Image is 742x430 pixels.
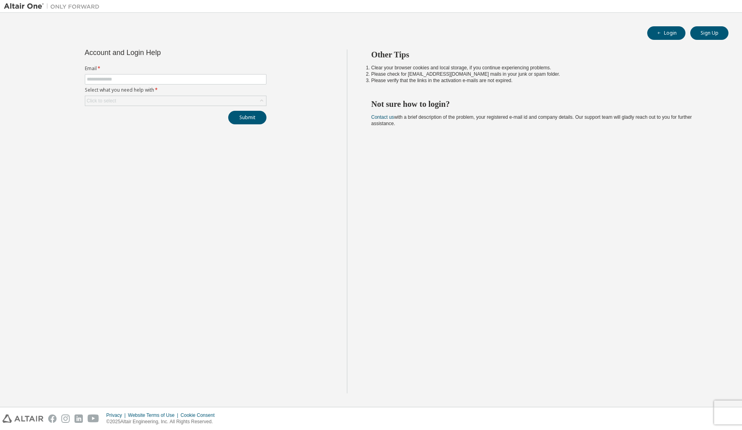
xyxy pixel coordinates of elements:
[690,26,728,40] button: Sign Up
[48,414,57,423] img: facebook.svg
[228,111,266,124] button: Submit
[371,49,714,60] h2: Other Tips
[128,412,180,418] div: Website Terms of Use
[61,414,70,423] img: instagram.svg
[371,114,692,126] span: with a brief description of the problem, your registered e-mail id and company details. Our suppo...
[88,414,99,423] img: youtube.svg
[371,114,394,120] a: Contact us
[180,412,219,418] div: Cookie Consent
[2,414,43,423] img: altair_logo.svg
[371,65,714,71] li: Clear your browser cookies and local storage, if you continue experiencing problems.
[371,71,714,77] li: Please check for [EMAIL_ADDRESS][DOMAIN_NAME] mails in your junk or spam folder.
[647,26,685,40] button: Login
[106,412,128,418] div: Privacy
[4,2,104,10] img: Altair One
[85,65,266,72] label: Email
[371,99,714,109] h2: Not sure how to login?
[85,49,230,56] div: Account and Login Help
[85,87,266,93] label: Select what you need help with
[106,418,219,425] p: © 2025 Altair Engineering, Inc. All Rights Reserved.
[74,414,83,423] img: linkedin.svg
[371,77,714,84] li: Please verify that the links in the activation e-mails are not expired.
[87,98,116,104] div: Click to select
[85,96,266,106] div: Click to select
